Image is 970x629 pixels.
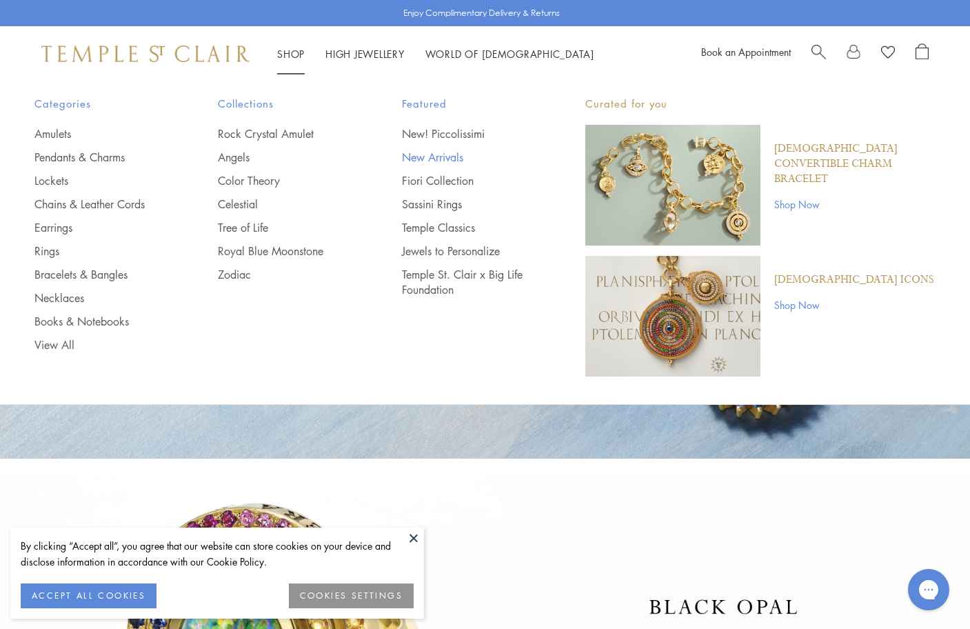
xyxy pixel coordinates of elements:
a: View All [34,337,163,352]
a: New Arrivals [402,150,530,165]
a: Bracelets & Bangles [34,267,163,282]
a: Tree of Life [218,220,346,235]
a: Earrings [34,220,163,235]
a: High JewelleryHigh Jewellery [325,47,405,61]
a: Royal Blue Moonstone [218,243,346,259]
button: COOKIES SETTINGS [289,583,414,608]
a: Color Theory [218,173,346,188]
a: Angels [218,150,346,165]
a: Pendants & Charms [34,150,163,165]
a: [DEMOGRAPHIC_DATA] Convertible Charm Bracelet [774,141,936,187]
a: Jewels to Personalize [402,243,530,259]
a: Book an Appointment [701,45,791,59]
a: Rock Crystal Amulet [218,126,346,141]
a: [DEMOGRAPHIC_DATA] Icons [774,272,934,288]
a: Temple Classics [402,220,530,235]
a: ShopShop [277,47,305,61]
a: Lockets [34,173,163,188]
a: Amulets [34,126,163,141]
a: New! Piccolissimi [402,126,530,141]
p: Enjoy Complimentary Delivery & Returns [403,6,560,20]
a: Celestial [218,197,346,212]
a: View Wishlist [881,43,895,64]
img: Temple St. Clair [41,46,250,62]
button: ACCEPT ALL COOKIES [21,583,156,608]
iframe: Gorgias live chat messenger [901,564,956,615]
div: By clicking “Accept all”, you agree that our website can store cookies on your device and disclos... [21,538,414,570]
span: Collections [218,95,346,112]
a: Shop Now [774,197,936,212]
a: Fiori Collection [402,173,530,188]
a: Search [811,43,826,64]
a: Chains & Leather Cords [34,197,163,212]
nav: Main navigation [277,46,594,63]
a: Zodiac [218,267,346,282]
span: Categories [34,95,163,112]
a: Necklaces [34,290,163,306]
a: Sassini Rings [402,197,530,212]
a: Temple St. Clair x Big Life Foundation [402,267,530,297]
p: Curated for you [585,95,936,112]
a: Books & Notebooks [34,314,163,329]
a: Open Shopping Bag [916,43,929,64]
a: Shop Now [774,297,934,312]
a: World of [DEMOGRAPHIC_DATA]World of [DEMOGRAPHIC_DATA] [425,47,594,61]
a: Rings [34,243,163,259]
span: Featured [402,95,530,112]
